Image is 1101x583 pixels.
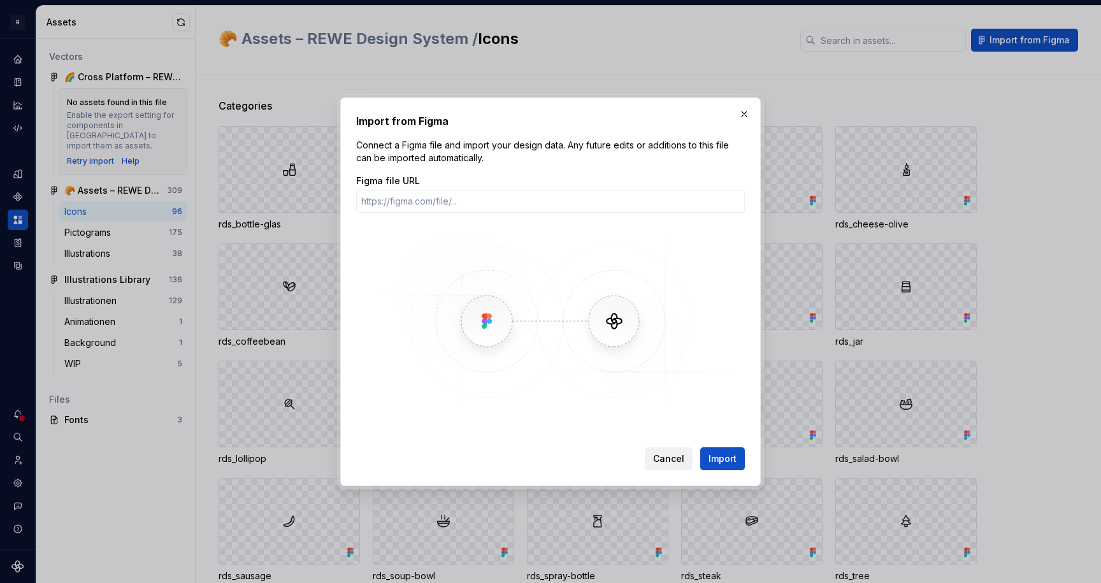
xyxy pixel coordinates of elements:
[356,139,745,164] p: Connect a Figma file and import your design data. Any future edits or additions to this file can ...
[356,113,745,129] h2: Import from Figma
[356,175,420,187] label: Figma file URL
[356,190,745,213] input: https://figma.com/file/...
[645,447,693,470] button: Cancel
[653,452,684,465] span: Cancel
[709,452,737,465] span: Import
[700,447,745,470] button: Import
